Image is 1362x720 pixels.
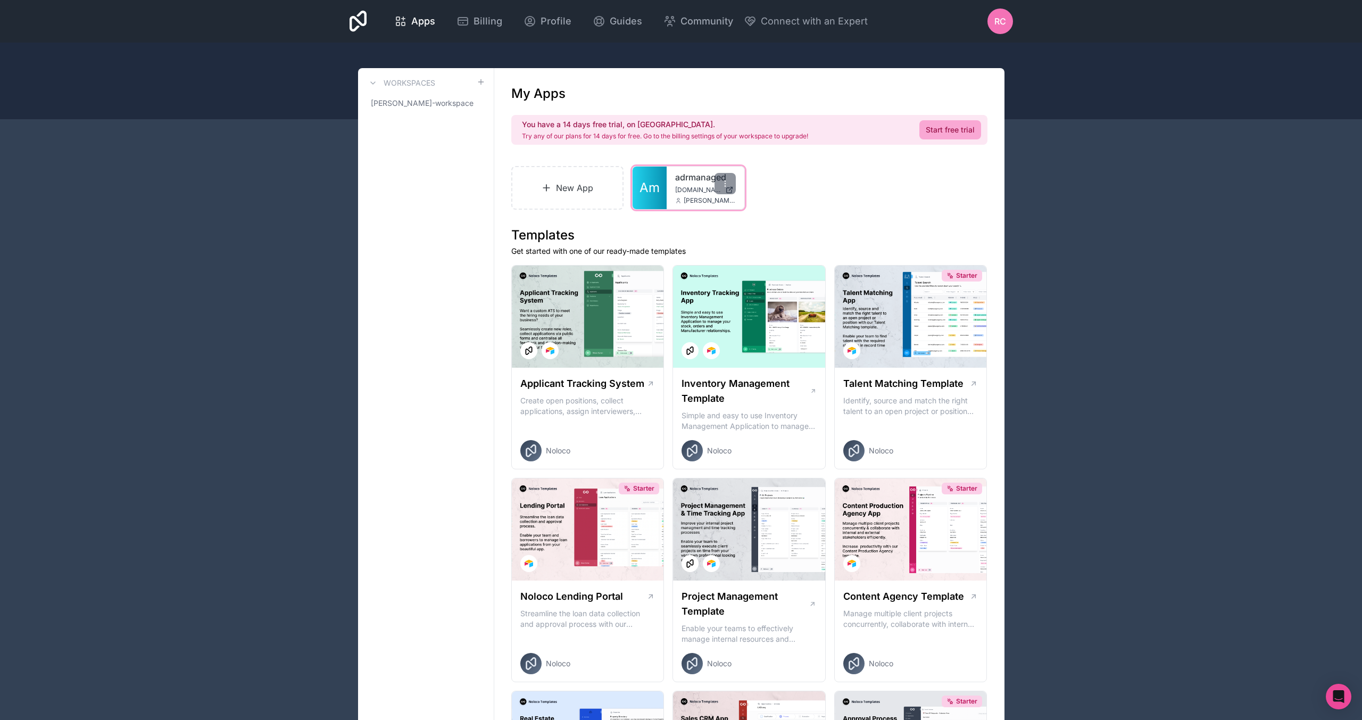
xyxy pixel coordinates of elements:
h3: Workspaces [384,78,435,88]
span: Community [680,14,733,29]
a: Am [633,167,667,209]
img: Airtable Logo [707,559,716,568]
span: Apps [411,14,435,29]
p: Try any of our plans for 14 days for free. Go to the billing settings of your workspace to upgrade! [522,132,808,140]
span: [PERSON_NAME]-workspace [371,98,474,109]
h1: Talent Matching Template [843,376,964,391]
a: [DOMAIN_NAME] [675,186,736,194]
h1: Inventory Management Template [682,376,809,406]
h1: Templates [511,227,987,244]
h1: Noloco Lending Portal [520,589,623,604]
span: Am [640,179,660,196]
span: Noloco [707,445,732,456]
span: Billing [474,14,502,29]
span: Starter [956,484,977,493]
p: Enable your teams to effectively manage internal resources and execute client projects on time. [682,623,817,644]
span: Starter [633,484,654,493]
a: New App [511,166,624,210]
p: Get started with one of our ready-made templates [511,246,987,256]
span: Profile [541,14,571,29]
p: Create open positions, collect applications, assign interviewers, centralise candidate feedback a... [520,395,655,417]
span: Starter [956,271,977,280]
span: Noloco [546,658,570,669]
img: Airtable Logo [848,559,856,568]
a: Community [655,10,742,33]
span: Guides [610,14,642,29]
span: Noloco [869,445,893,456]
span: Starter [956,697,977,706]
a: Profile [515,10,580,33]
img: Airtable Logo [546,346,554,355]
a: Workspaces [367,77,435,89]
span: Connect with an Expert [761,14,868,29]
span: RC [994,15,1006,28]
a: adrmanaged [675,171,736,184]
a: Guides [584,10,651,33]
p: Identify, source and match the right talent to an open project or position with our Talent Matchi... [843,395,978,417]
img: Airtable Logo [707,346,716,355]
h1: Content Agency Template [843,589,964,604]
span: [DOMAIN_NAME] [675,186,721,194]
span: Noloco [546,445,570,456]
a: Billing [448,10,511,33]
a: [PERSON_NAME]-workspace [367,94,485,113]
img: Airtable Logo [525,559,533,568]
h2: You have a 14 days free trial, on [GEOGRAPHIC_DATA]. [522,119,808,130]
img: Airtable Logo [848,346,856,355]
h1: Applicant Tracking System [520,376,644,391]
p: Simple and easy to use Inventory Management Application to manage your stock, orders and Manufact... [682,410,817,432]
button: Connect with an Expert [744,14,868,29]
p: Manage multiple client projects concurrently, collaborate with internal and external stakeholders... [843,608,978,630]
a: Apps [386,10,444,33]
h1: Project Management Template [682,589,809,619]
a: Start free trial [919,120,981,139]
div: Open Intercom Messenger [1326,684,1351,709]
p: Streamline the loan data collection and approval process with our Lending Portal template. [520,608,655,630]
span: Noloco [869,658,893,669]
h1: My Apps [511,85,566,102]
span: [PERSON_NAME][EMAIL_ADDRESS][DOMAIN_NAME] [684,196,736,205]
span: Noloco [707,658,732,669]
